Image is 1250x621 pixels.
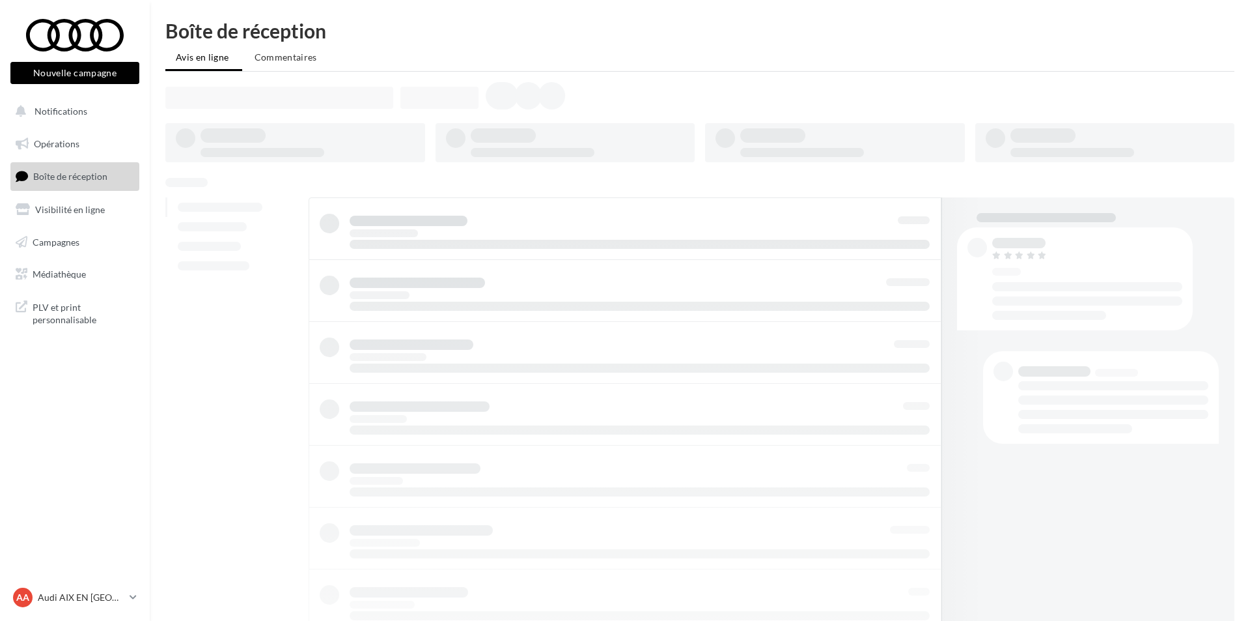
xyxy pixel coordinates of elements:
a: Visibilité en ligne [8,196,142,224]
div: Boîte de réception [165,21,1234,40]
span: Médiathèque [33,268,86,280]
a: AA Audi AIX EN [GEOGRAPHIC_DATA] [10,585,139,610]
a: Médiathèque [8,261,142,288]
span: AA [16,591,29,604]
span: Visibilité en ligne [35,204,105,215]
span: Boîte de réception [33,171,107,182]
button: Notifications [8,98,137,125]
a: Campagnes [8,229,142,256]
a: Opérations [8,130,142,158]
span: Commentaires [255,51,317,63]
span: PLV et print personnalisable [33,298,134,326]
span: Opérations [34,138,79,149]
span: Campagnes [33,236,79,247]
a: PLV et print personnalisable [8,293,142,332]
span: Notifications [35,106,87,117]
a: Boîte de réception [8,162,142,190]
p: Audi AIX EN [GEOGRAPHIC_DATA] [38,591,124,604]
button: Nouvelle campagne [10,62,139,84]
